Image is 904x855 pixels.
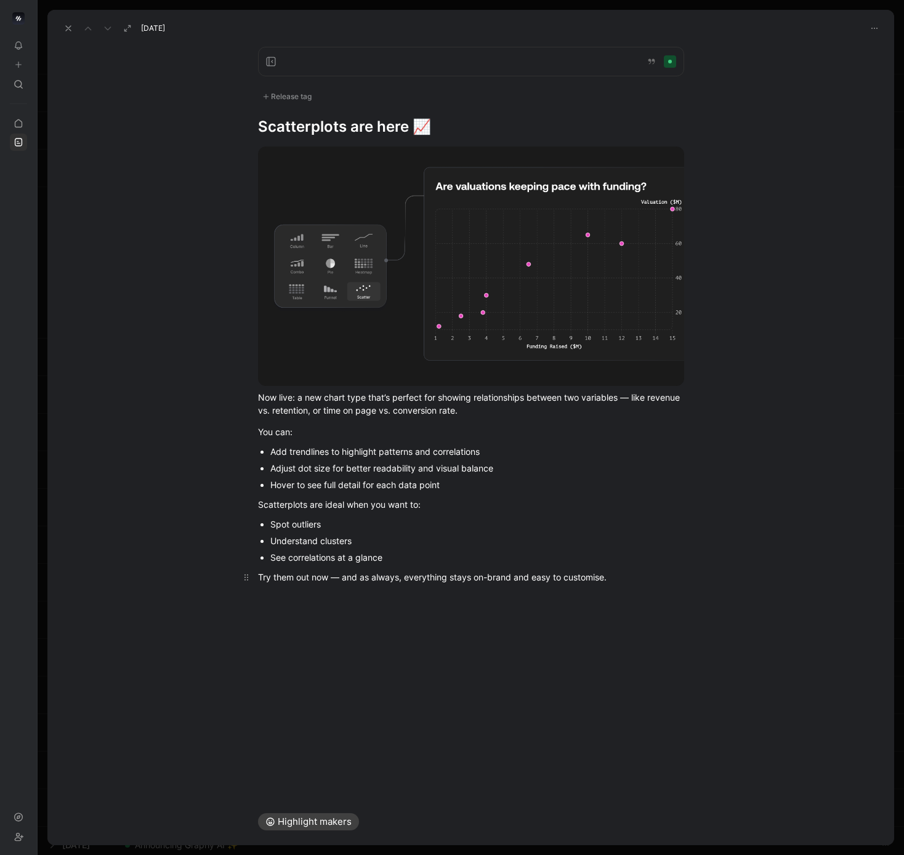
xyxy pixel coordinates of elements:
span: [DATE] [141,23,165,33]
div: Hover to see full detail for each data point [270,478,684,491]
img: Graphy [12,12,25,25]
div: Now live: a new chart type that’s perfect for showing relationships between two variables — like ... [258,391,684,417]
div: You can: [258,425,684,438]
button: Graphy [10,10,27,27]
div: Add trendlines to highlight patterns and correlations [270,445,684,458]
div: Understand clusters [270,534,684,547]
img: Scatterplots.png [258,147,684,386]
div: Try them out now — and as always, everything stays on-brand and easy to customise. [258,571,684,584]
div: Adjust dot size for better readability and visual balance [270,462,684,475]
div: Release tag [258,91,684,102]
div: Spot outliers [270,518,684,531]
div: Release tag [258,89,316,104]
div: Scatterplots are ideal when you want to: [258,498,684,511]
h1: Scatterplots are here 📈 [258,117,684,137]
div: See correlations at a glance [270,551,684,564]
button: Highlight makers [258,813,359,830]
